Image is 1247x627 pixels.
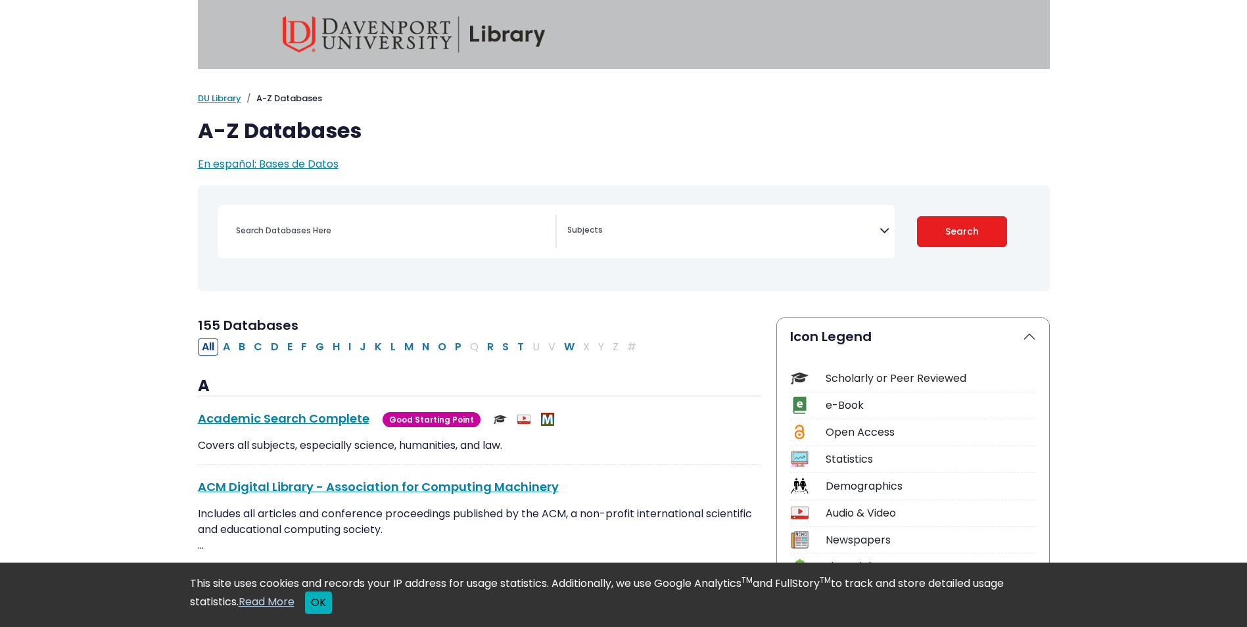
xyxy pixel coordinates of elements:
img: Icon Statistics [791,450,809,468]
textarea: Search [567,226,880,237]
div: This site uses cookies and records your IP address for usage statistics. Additionally, we use Goo... [190,576,1058,614]
div: Demographics [826,478,1036,494]
a: ACM Digital Library - Association for Computing Machinery [198,478,559,495]
button: Icon Legend [777,318,1049,355]
button: Filter Results F [297,338,311,356]
button: Submit for Search Results [917,216,1007,247]
h3: A [198,377,761,396]
button: Filter Results K [371,338,386,356]
button: All [198,338,218,356]
button: Filter Results I [344,338,355,356]
img: MeL (Michigan electronic Library) [541,413,554,426]
div: Scholarly or Peer Reviewed [826,371,1036,386]
button: Filter Results J [356,338,370,356]
button: Filter Results D [267,338,283,356]
button: Filter Results H [329,338,344,356]
a: En español: Bases de Datos [198,156,339,172]
img: Icon e-Book [791,396,809,414]
button: Filter Results R [483,338,498,356]
span: 155 Databases [198,316,298,335]
div: Statistics [826,452,1036,467]
button: Filter Results N [418,338,433,356]
img: Icon Newspapers [791,531,809,549]
button: Filter Results T [513,338,528,356]
button: Filter Results B [235,338,249,356]
button: Filter Results S [498,338,513,356]
button: Filter Results A [219,338,234,356]
img: Icon Demographics [791,477,809,495]
img: Scholarly or Peer Reviewed [494,413,507,426]
sup: TM [820,574,831,586]
p: Includes all articles and conference proceedings published by the ACM, a non-profit international... [198,506,761,553]
h1: A-Z Databases [198,118,1050,143]
button: Filter Results M [400,338,417,356]
div: e-Book [826,398,1036,413]
sup: TM [741,574,753,586]
nav: Search filters [198,185,1050,291]
a: Academic Search Complete [198,410,369,427]
img: Icon Financial Report [791,558,809,576]
div: Open Access [826,425,1036,440]
button: Close [305,592,332,614]
div: Newspapers [826,532,1036,548]
a: DU Library [198,92,241,104]
img: Icon Scholarly or Peer Reviewed [791,369,809,387]
span: Good Starting Point [383,412,481,427]
button: Filter Results G [312,338,328,356]
button: Filter Results C [250,338,266,356]
div: Alpha-list to filter by first letter of database name [198,338,642,354]
img: Icon Audio & Video [791,504,809,522]
img: Icon Open Access [791,423,808,441]
button: Filter Results L [387,338,400,356]
a: Read More [239,594,294,609]
button: Filter Results P [451,338,465,356]
p: Covers all subjects, especially science, humanities, and law. [198,438,761,453]
div: Audio & Video [826,505,1036,521]
button: Filter Results O [434,338,450,356]
input: Search database by title or keyword [228,221,555,240]
li: A-Z Databases [241,92,322,105]
button: Filter Results E [283,338,296,356]
img: Davenport University Library [283,16,546,53]
div: Financial Report [826,559,1036,574]
img: Audio & Video [517,413,530,426]
button: Filter Results W [560,338,578,356]
nav: breadcrumb [198,92,1050,105]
